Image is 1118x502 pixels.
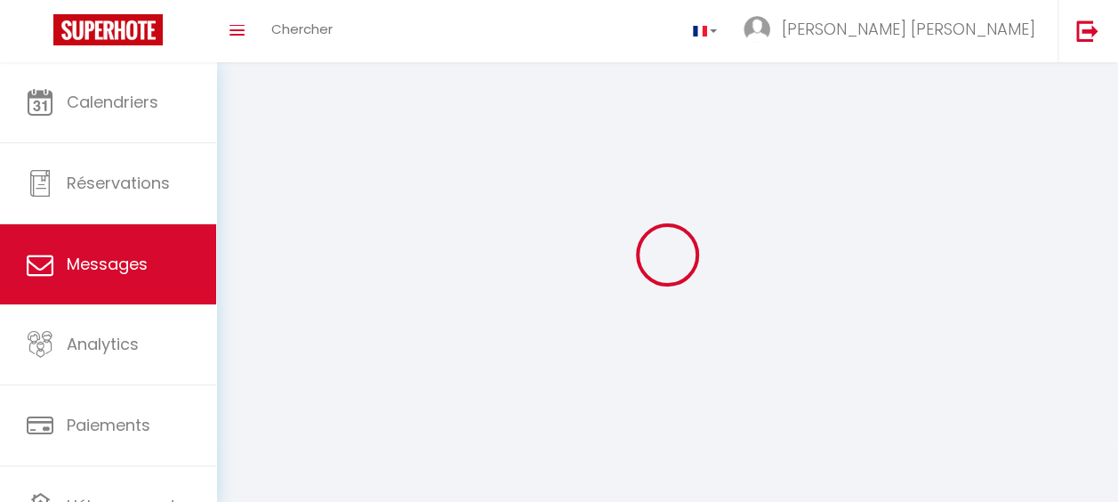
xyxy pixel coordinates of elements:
[744,16,770,43] img: ...
[67,172,170,194] span: Réservations
[67,333,139,355] span: Analytics
[1076,20,1098,42] img: logout
[53,14,163,45] img: Super Booking
[67,91,158,113] span: Calendriers
[67,414,150,436] span: Paiements
[271,20,333,38] span: Chercher
[782,18,1035,40] span: [PERSON_NAME] [PERSON_NAME]
[67,253,148,275] span: Messages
